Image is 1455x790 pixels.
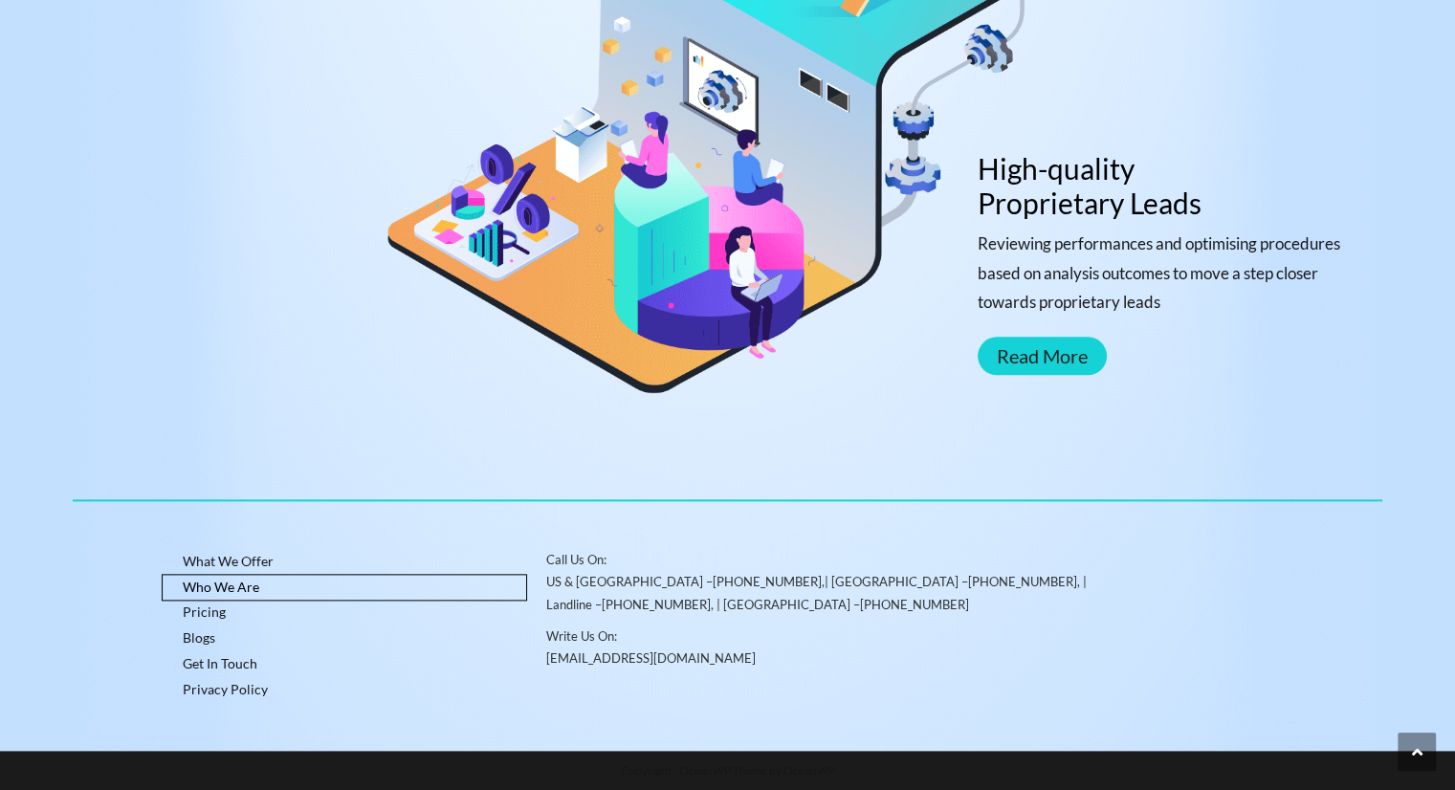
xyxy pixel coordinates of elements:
[545,650,755,666] a: [EMAIL_ADDRESS][DOMAIN_NAME]
[163,549,526,575] a: What We Offer
[967,574,1076,589] a: [PHONE_NUMBER]
[1398,733,1436,771] a: Scroll to the top of the page
[712,574,821,589] a: [PHONE_NUMBER]
[601,597,859,612] a: [PHONE_NUMBER], | [GEOGRAPHIC_DATA] –
[163,575,526,601] a: Who We Are
[163,625,526,651] a: Blogs
[978,233,1340,312] span: Reviewing performances and optimising procedures based on analysis outcomes to move a step closer...
[73,765,1382,777] div: Copyright - OceanWP Theme by OceanWP
[859,597,968,612] a: [PHONE_NUMBER]
[545,625,1090,670] p: Write Us On:
[978,337,1107,375] a: Read More
[978,151,1345,220] h2: High-quality Proprietary Leads
[163,651,526,677] a: Get In Touch
[545,549,1090,616] p: Call Us On: US & [GEOGRAPHIC_DATA] – ,| [GEOGRAPHIC_DATA] – , | Landline –
[163,677,526,703] a: Privacy Policy
[163,600,526,625] a: Pricing
[997,346,1088,365] span: Read More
